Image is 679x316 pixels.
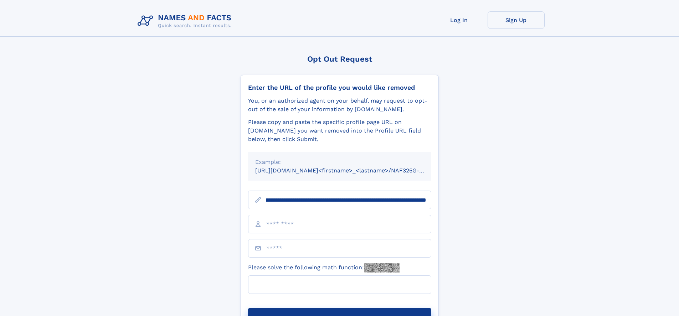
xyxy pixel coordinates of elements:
[248,263,400,273] label: Please solve the following math function:
[255,158,424,166] div: Example:
[255,167,445,174] small: [URL][DOMAIN_NAME]<firstname>_<lastname>/NAF325G-xxxxxxxx
[488,11,545,29] a: Sign Up
[248,84,431,92] div: Enter the URL of the profile you would like removed
[248,118,431,144] div: Please copy and paste the specific profile page URL on [DOMAIN_NAME] you want removed into the Pr...
[241,55,439,63] div: Opt Out Request
[248,97,431,114] div: You, or an authorized agent on your behalf, may request to opt-out of the sale of your informatio...
[431,11,488,29] a: Log In
[135,11,237,31] img: Logo Names and Facts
